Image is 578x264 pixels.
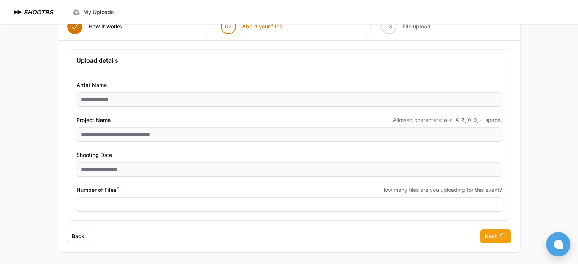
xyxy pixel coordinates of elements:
button: How it works [58,13,131,40]
span: 03 [385,23,392,30]
a: SHOOTRS SHOOTRS [12,8,53,17]
button: Next [480,229,511,243]
span: Allowed characters: a-z, A-Z, 0-9, -, space. [393,116,502,124]
span: About your files [242,23,282,30]
span: Project Name [76,115,111,125]
span: Shooting Date [76,150,112,160]
span: My Uploads [83,8,114,16]
span: How it works [89,23,122,30]
span: File upload [402,23,431,30]
h1: SHOOTRS [24,8,53,17]
span: 02 [225,23,232,30]
button: 02 About your files [212,13,291,40]
button: 03 File upload [372,13,440,40]
h3: Upload details [76,56,502,65]
button: Back [67,229,89,243]
span: Next [485,232,497,240]
span: How many files are you uploading for this event? [381,186,502,194]
span: Back [72,232,84,240]
img: SHOOTRS [12,8,24,17]
span: Artist Name [76,81,107,90]
a: My Uploads [68,5,119,19]
span: Number of Files [76,185,119,194]
button: Open chat window [546,232,570,256]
